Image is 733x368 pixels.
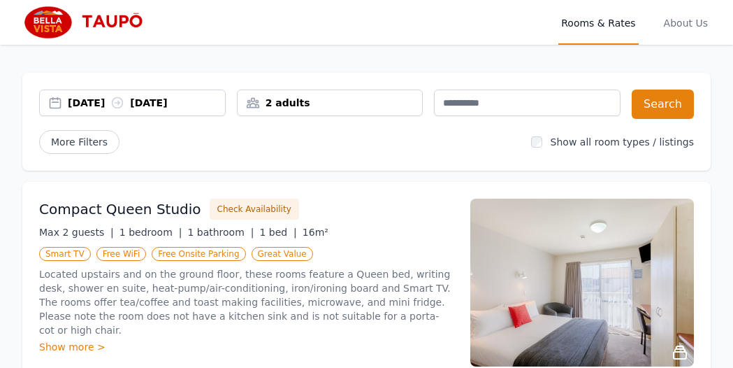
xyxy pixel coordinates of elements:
[39,227,114,238] span: Max 2 guests |
[252,247,313,261] span: Great Value
[632,90,694,119] button: Search
[303,227,328,238] span: 16m²
[551,136,694,148] label: Show all room types / listings
[39,267,453,337] p: Located upstairs and on the ground floor, these rooms feature a Queen bed, writing desk, shower e...
[152,247,245,261] span: Free Onsite Parking
[187,227,254,238] span: 1 bathroom |
[39,340,453,354] div: Show more >
[259,227,296,238] span: 1 bed |
[39,199,201,219] h3: Compact Queen Studio
[238,96,423,110] div: 2 adults
[210,199,299,220] button: Check Availability
[39,247,91,261] span: Smart TV
[39,130,119,154] span: More Filters
[96,247,147,261] span: Free WiFi
[22,6,157,39] img: Bella Vista Taupo
[68,96,225,110] div: [DATE] [DATE]
[119,227,182,238] span: 1 bedroom |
